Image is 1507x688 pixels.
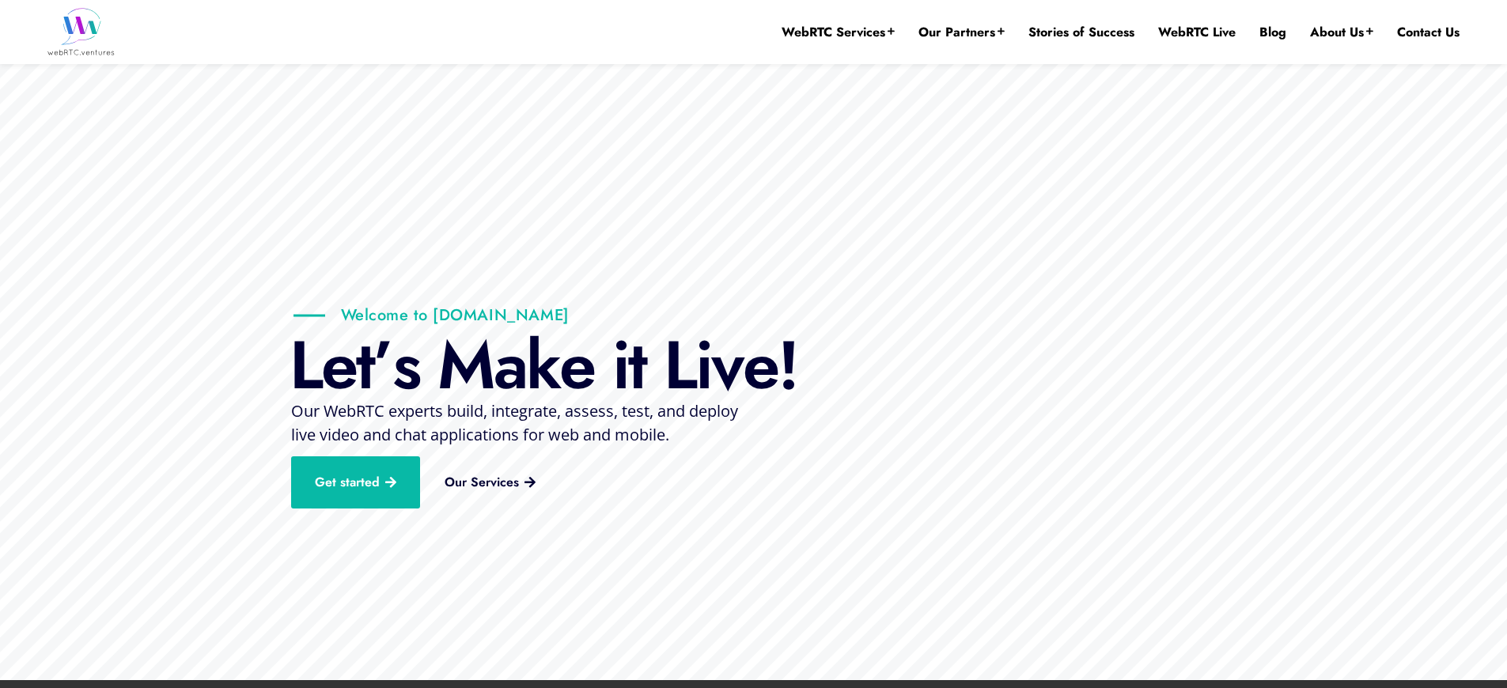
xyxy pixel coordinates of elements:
div: t [628,330,646,401]
div: v [711,330,743,401]
a: About Us [1310,24,1373,41]
a: Contact Us [1397,24,1460,41]
div: i [612,330,628,401]
a: WebRTC Services [782,24,895,41]
div: L [290,330,321,401]
a: WebRTC Live [1158,24,1236,41]
a: Blog [1259,24,1286,41]
div: k [526,330,559,401]
img: WebRTC.ventures [47,8,115,55]
div: t [356,330,373,401]
div: ’ [373,330,392,401]
a: Get started [291,456,420,508]
div: L [664,330,695,401]
div: e [743,330,778,401]
div: e [321,330,356,401]
a: Our Services [421,463,559,501]
span: Our WebRTC experts build, integrate, assess, test, and deploy live video and chat applications fo... [291,400,738,445]
div: s [392,330,419,401]
div: e [559,330,594,401]
div: ! [778,330,797,401]
p: Welcome to [DOMAIN_NAME] [293,305,570,325]
div: M [437,330,494,401]
div: i [695,330,711,401]
div: a [494,330,526,401]
a: Our Partners [918,24,1005,41]
a: Stories of Success [1028,24,1134,41]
